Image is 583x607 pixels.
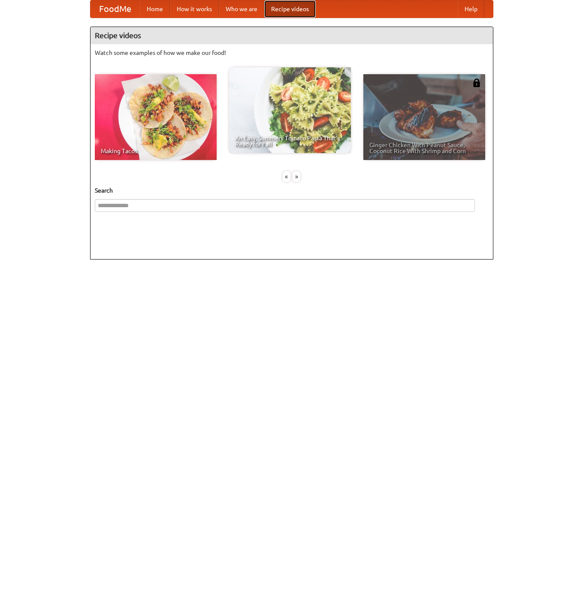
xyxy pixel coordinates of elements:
div: « [283,171,290,182]
a: Recipe videos [264,0,316,18]
a: How it works [170,0,219,18]
a: An Easy, Summery Tomato Pasta That's Ready for Fall [229,67,351,153]
div: » [293,171,300,182]
span: Making Tacos [101,148,211,154]
img: 483408.png [472,79,481,87]
h5: Search [95,186,489,195]
a: FoodMe [91,0,140,18]
span: An Easy, Summery Tomato Pasta That's Ready for Fall [235,135,345,147]
a: Making Tacos [95,74,217,160]
h4: Recipe videos [91,27,493,44]
a: Help [458,0,484,18]
p: Watch some examples of how we make our food! [95,48,489,57]
a: Who we are [219,0,264,18]
a: Home [140,0,170,18]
